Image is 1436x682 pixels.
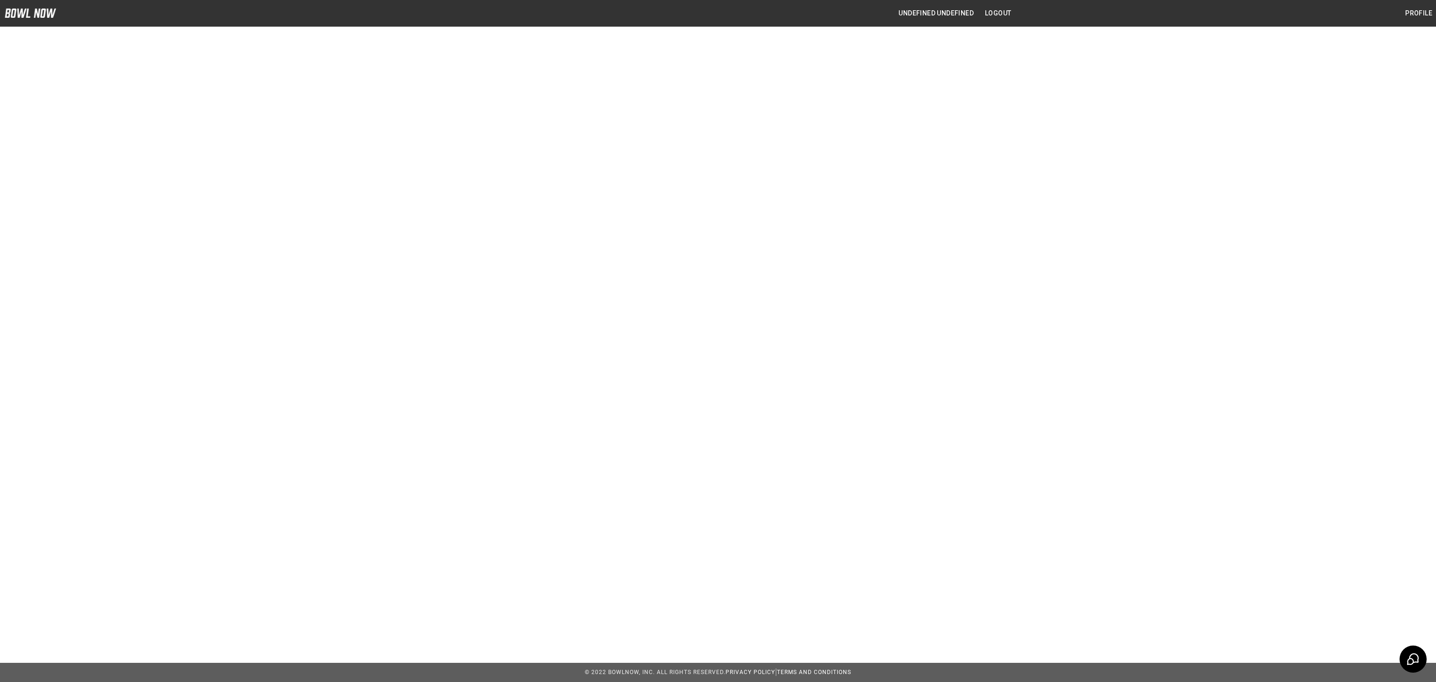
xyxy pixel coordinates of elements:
button: Logout [981,5,1015,22]
span: © 2022 BowlNow, Inc. All Rights Reserved. [585,669,725,675]
button: Profile [1401,5,1436,22]
a: Privacy Policy [725,669,775,675]
a: Terms and Conditions [777,669,851,675]
button: undefined undefined [895,5,977,22]
img: logo [5,8,56,18]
